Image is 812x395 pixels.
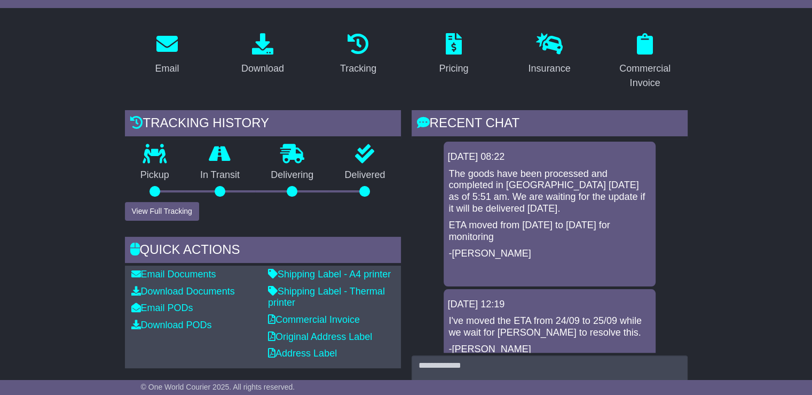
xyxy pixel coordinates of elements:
a: Pricing [432,29,475,80]
div: [DATE] 08:22 [448,151,651,163]
a: Download [234,29,291,80]
p: Delivering [255,169,329,181]
div: Insurance [528,61,570,76]
a: Download PODs [131,320,212,330]
p: -[PERSON_NAME] [449,248,650,260]
p: Pickup [125,169,185,181]
a: Tracking [333,29,383,80]
div: RECENT CHAT [412,110,688,139]
p: In Transit [185,169,255,181]
a: Shipping Label - A4 printer [268,269,391,280]
div: Download [241,61,284,76]
div: Tracking [340,61,376,76]
a: Shipping Label - Thermal printer [268,286,385,308]
a: Commercial Invoice [603,29,688,94]
a: Address Label [268,348,337,359]
div: [DATE] 12:19 [448,299,651,311]
div: Commercial Invoice [610,61,681,90]
div: Tracking history [125,110,401,139]
p: Delivered [329,169,400,181]
p: I've moved the ETA from 24/09 to 25/09 while we wait for [PERSON_NAME] to resolve this. [449,315,650,338]
a: Download Documents [131,286,235,297]
a: Email PODs [131,303,193,313]
div: Pricing [439,61,468,76]
button: View Full Tracking [125,202,199,221]
a: Email [148,29,186,80]
div: Quick Actions [125,237,401,266]
a: Commercial Invoice [268,314,360,325]
div: Email [155,61,179,76]
p: -[PERSON_NAME] [449,344,650,355]
a: Original Address Label [268,331,372,342]
a: Insurance [521,29,577,80]
p: The goods have been processed and completed in [GEOGRAPHIC_DATA] [DATE] as of 5:51 am. We are wai... [449,168,650,214]
span: © One World Courier 2025. All rights reserved. [141,383,295,391]
a: Email Documents [131,269,216,280]
p: ETA moved from [DATE] to [DATE] for monitoring [449,220,650,243]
